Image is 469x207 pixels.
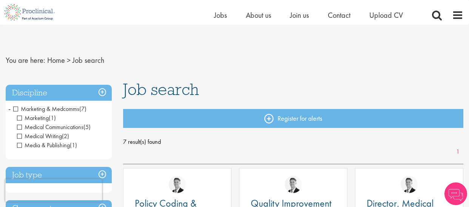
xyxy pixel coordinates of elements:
[123,79,199,100] span: Job search
[17,114,56,122] span: Marketing
[13,105,86,113] span: Marketing & Medcomms
[169,176,186,193] img: George Watson
[6,55,45,65] span: You are here:
[73,55,104,65] span: Job search
[67,55,71,65] span: >
[452,148,463,156] a: 1
[8,103,11,114] span: -
[444,182,467,205] img: Chatbot
[5,179,102,202] iframe: reCAPTCHA
[369,10,403,20] a: Upload CV
[62,132,69,140] span: (2)
[123,136,464,148] span: 7 result(s) found
[70,141,77,149] span: (1)
[79,105,86,113] span: (7)
[285,176,302,193] img: George Watson
[17,114,49,122] span: Marketing
[47,55,65,65] a: breadcrumb link
[17,141,77,149] span: Media & Publishing
[6,85,112,101] h3: Discipline
[123,109,464,128] a: Register for alerts
[83,123,91,131] span: (5)
[17,123,83,131] span: Medical Communications
[13,105,79,113] span: Marketing & Medcomms
[214,10,227,20] a: Jobs
[328,10,350,20] a: Contact
[49,114,56,122] span: (1)
[6,167,112,183] h3: Job type
[401,176,418,193] img: George Watson
[17,123,91,131] span: Medical Communications
[246,10,271,20] a: About us
[17,132,69,140] span: Medical Writing
[17,132,62,140] span: Medical Writing
[290,10,309,20] a: Join us
[17,141,70,149] span: Media & Publishing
